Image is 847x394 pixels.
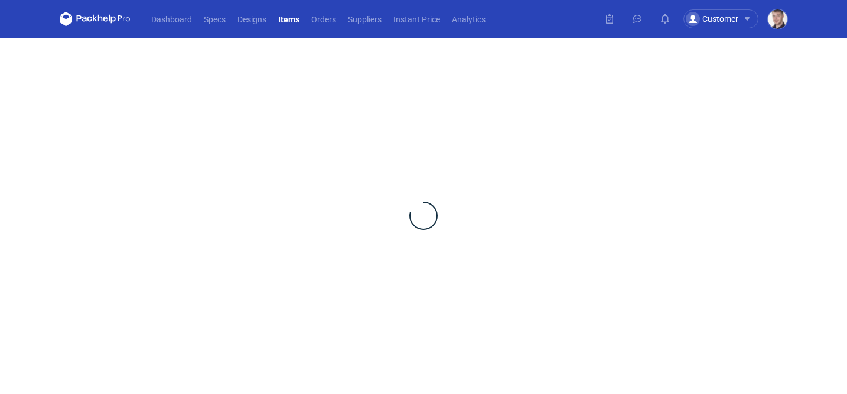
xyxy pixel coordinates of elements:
[305,12,342,26] a: Orders
[272,12,305,26] a: Items
[60,12,131,26] svg: Packhelp Pro
[446,12,491,26] a: Analytics
[232,12,272,26] a: Designs
[686,12,738,26] div: Customer
[342,12,387,26] a: Suppliers
[768,9,787,29] img: Maciej Sikora
[145,12,198,26] a: Dashboard
[683,9,768,28] button: Customer
[387,12,446,26] a: Instant Price
[198,12,232,26] a: Specs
